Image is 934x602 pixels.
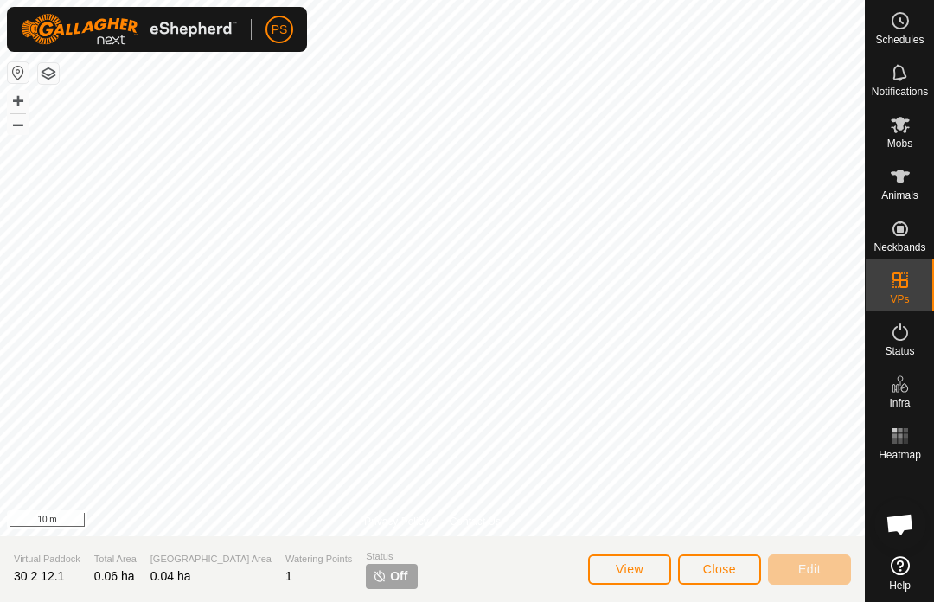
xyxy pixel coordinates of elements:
[879,450,921,460] span: Heatmap
[874,498,926,550] div: Open chat
[150,552,272,567] span: [GEOGRAPHIC_DATA] Area
[390,567,407,586] span: Off
[272,21,288,39] span: PS
[285,569,292,583] span: 1
[703,562,736,576] span: Close
[8,113,29,134] button: –
[885,346,914,356] span: Status
[866,549,934,598] a: Help
[14,552,80,567] span: Virtual Paddock
[872,86,928,97] span: Notifications
[588,554,671,585] button: View
[678,554,761,585] button: Close
[450,514,501,529] a: Contact Us
[14,569,64,583] span: 30 2 12.1
[887,138,912,149] span: Mobs
[889,580,911,591] span: Help
[873,242,925,253] span: Neckbands
[768,554,851,585] button: Edit
[875,35,924,45] span: Schedules
[373,569,387,583] img: turn-off
[364,514,429,529] a: Privacy Policy
[366,549,418,564] span: Status
[38,63,59,84] button: Map Layers
[8,91,29,112] button: +
[94,552,137,567] span: Total Area
[881,190,918,201] span: Animals
[285,552,352,567] span: Watering Points
[616,562,643,576] span: View
[889,398,910,408] span: Infra
[150,569,191,583] span: 0.04 ha
[94,569,135,583] span: 0.06 ha
[798,562,821,576] span: Edit
[21,14,237,45] img: Gallagher Logo
[890,294,909,304] span: VPs
[8,62,29,83] button: Reset Map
